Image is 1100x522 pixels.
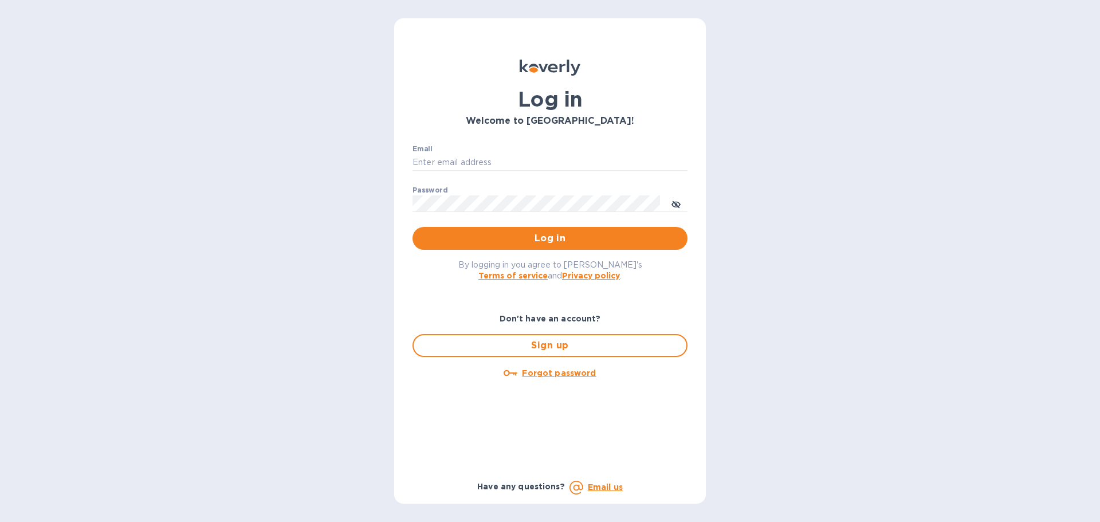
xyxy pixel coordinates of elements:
[458,260,642,280] span: By logging in you agree to [PERSON_NAME]'s and .
[412,116,687,127] h3: Welcome to [GEOGRAPHIC_DATA]!
[665,192,687,215] button: toggle password visibility
[412,334,687,357] button: Sign up
[477,482,565,491] b: Have any questions?
[422,231,678,245] span: Log in
[478,271,548,280] a: Terms of service
[562,271,620,280] a: Privacy policy
[412,146,433,152] label: Email
[520,60,580,76] img: Koverly
[522,368,596,378] u: Forgot password
[500,314,601,323] b: Don't have an account?
[412,87,687,111] h1: Log in
[412,154,687,171] input: Enter email address
[588,482,623,492] a: Email us
[412,227,687,250] button: Log in
[423,339,677,352] span: Sign up
[412,187,447,194] label: Password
